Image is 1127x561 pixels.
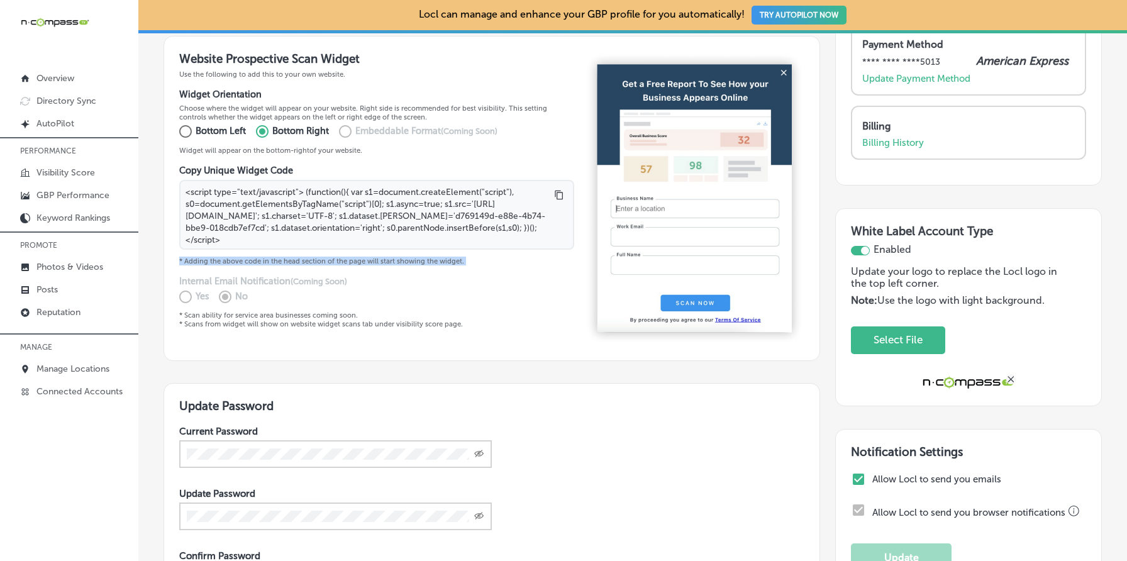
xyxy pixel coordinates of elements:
button: Please check your browser notification settings if you are not able to adjust this field. [1069,506,1080,517]
a: Update Payment Method [862,73,970,84]
p: Posts [36,284,58,295]
h4: Internal Email Notification [179,275,574,287]
button: Copy to clipboard [552,187,567,203]
p: Use the logo with light background. [851,294,1071,306]
p: * Adding the above code in the head section of the page will start showing the widget. [179,257,574,265]
label: Update Password [179,488,255,499]
p: Connected Accounts [36,386,123,397]
p: No [235,290,248,304]
p: Bottom Right [272,125,329,138]
button: TRY AUTOPILOT NOW [752,6,847,25]
button: Select File [866,327,930,353]
span: Toggle password visibility [474,448,484,460]
h4: Copy Unique Widget Code [179,165,574,176]
label: Current Password [179,426,258,437]
span: (Coming Soon) [291,277,347,286]
label: Allow Locl to send you browser notifications [872,507,1065,518]
p: American Express [976,54,1069,68]
p: Visibility Score [36,167,95,178]
span: (Coming Soon) [441,126,497,136]
p: Photos & Videos [36,262,103,272]
span: Toggle password visibility [474,511,484,522]
p: Directory Sync [36,96,96,106]
p: Embeddable Format [355,125,497,138]
p: Bottom Left [196,125,246,138]
p: Payment Method [862,38,1069,50]
h3: Notification Settings [851,445,1086,459]
img: 660ab0bf-5cc7-4cb8-ba1c-48b5ae0f18e60NCTV_CLogo_TV_Black_-500x88.png [20,16,89,28]
span: Enabled [874,243,911,255]
a: Billing History [862,137,924,148]
h3: White Label Account Type [851,224,1086,243]
p: Update your logo to replace the Locl logo in the top left corner. [851,265,1071,294]
p: Choose where the widget will appear on your website. Right side is recommended for best visibilit... [179,104,574,121]
p: Billing [862,120,1069,132]
p: Yes [196,290,209,304]
p: * Scan ability for service area businesses coming soon. * Scans from widget will show on website ... [179,311,574,328]
textarea: <script type="text/javascript"> (function(){ var s1=document.createElement("script"), s0=document... [179,180,574,250]
p: Keyword Rankings [36,213,110,223]
h3: Website Prospective Scan Widget [179,52,574,66]
div: Uppy Dashboard [851,326,1071,355]
p: Widget will appear on the bottom- right of your website. [179,146,574,155]
p: AutoPilot [36,118,74,129]
p: Use the following to add this to your own website. [179,70,574,79]
p: Overview [36,73,74,84]
h3: Update Password [179,399,804,413]
img: 256ffbef88b0ca129e0e8d089cf1fab9.png [584,52,804,345]
strong: Note: [851,294,877,306]
p: Reputation [36,307,80,318]
label: Allow Locl to send you emails [872,474,1083,485]
h4: Widget Orientation [179,89,574,100]
p: GBP Performance [36,190,109,201]
p: Manage Locations [36,364,109,374]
